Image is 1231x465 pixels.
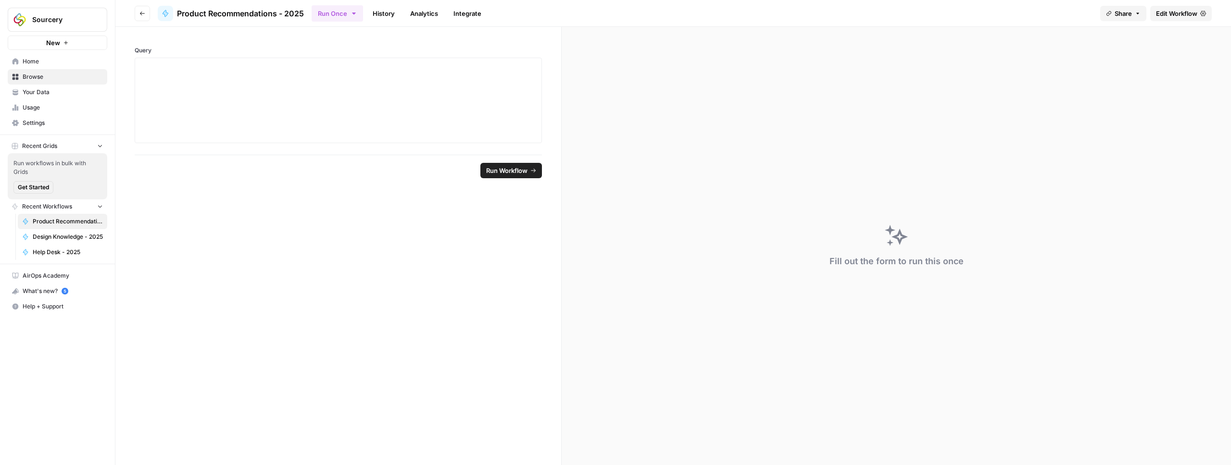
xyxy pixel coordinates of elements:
button: New [8,36,107,50]
a: Settings [8,115,107,131]
a: History [367,6,401,21]
a: Help Desk - 2025 [18,245,107,260]
span: Share [1115,9,1132,18]
span: Product Recommendations - 2025 [177,8,304,19]
span: Settings [23,119,103,127]
span: Edit Workflow [1156,9,1197,18]
span: Home [23,57,103,66]
button: Run Workflow [480,163,542,178]
a: Analytics [404,6,444,21]
label: Query [135,46,542,55]
span: Get Started [18,183,49,192]
a: Integrate [448,6,487,21]
a: Usage [8,100,107,115]
text: 5 [63,289,66,294]
span: AirOps Academy [23,271,103,280]
a: Product Recommendations - 2025 [158,6,304,21]
span: Sourcery [32,15,90,24]
img: Sourcery Logo [11,11,28,28]
span: Browse [23,73,103,81]
span: New [46,38,60,48]
a: Product Recommendations - 2025 [18,214,107,229]
a: Edit Workflow [1150,6,1212,21]
a: Home [8,54,107,69]
button: Help + Support [8,299,107,314]
button: Share [1100,6,1146,21]
a: AirOps Academy [8,268,107,283]
span: Run workflows in bulk with Grids [13,159,101,176]
span: Product Recommendations - 2025 [33,217,103,226]
span: Usage [23,103,103,112]
button: Recent Grids [8,139,107,153]
button: What's new? 5 [8,283,107,299]
a: Design Knowledge - 2025 [18,229,107,245]
button: Get Started [13,181,53,194]
div: Fill out the form to run this once [829,255,964,268]
a: Browse [8,69,107,85]
button: Run Once [312,5,363,22]
div: What's new? [8,284,107,298]
span: Your Data [23,88,103,97]
a: 5 [62,288,68,294]
button: Recent Workflows [8,199,107,214]
span: Recent Workflows [22,202,72,211]
span: Help + Support [23,302,103,311]
button: Workspace: Sourcery [8,8,107,32]
span: Help Desk - 2025 [33,248,103,257]
span: Recent Grids [22,142,57,150]
span: Run Workflow [486,166,528,175]
span: Design Knowledge - 2025 [33,232,103,241]
a: Your Data [8,85,107,100]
